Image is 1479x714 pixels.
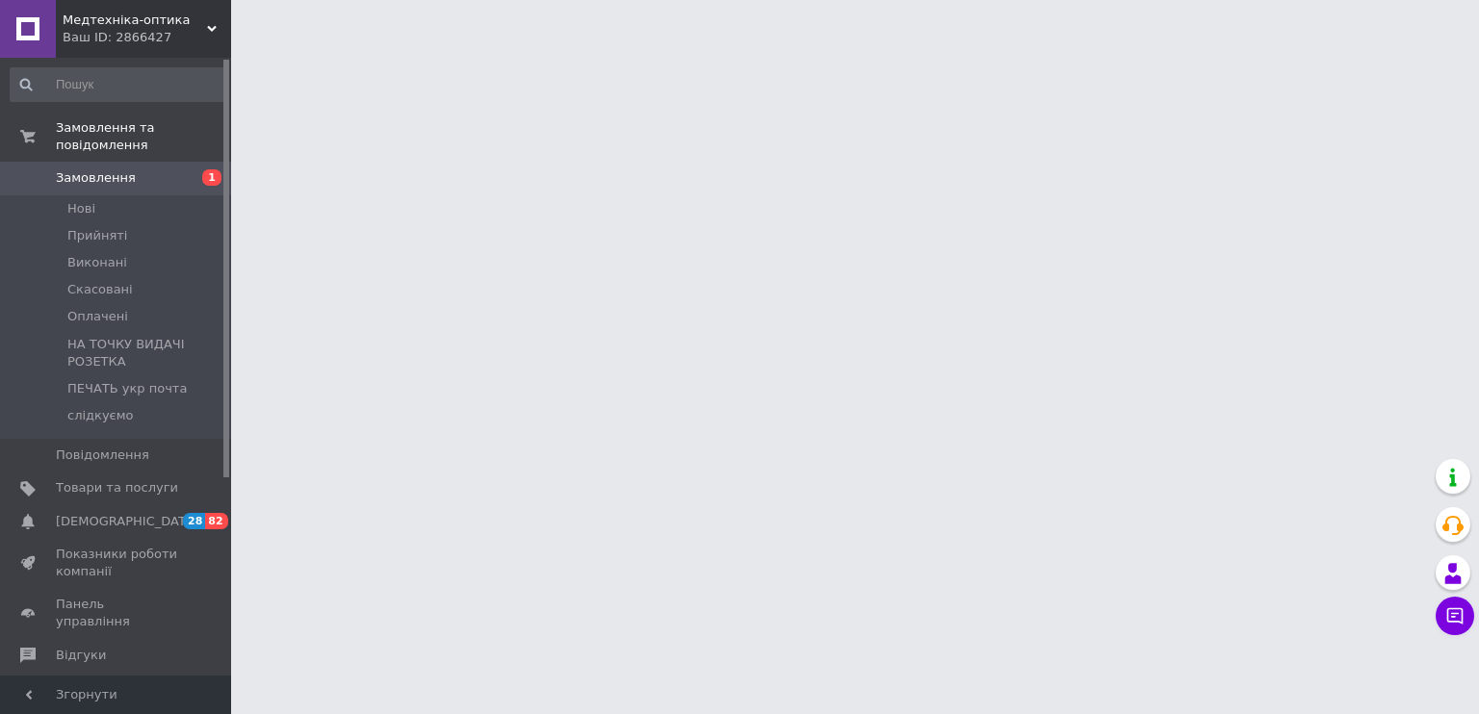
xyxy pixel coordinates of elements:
[67,380,187,397] span: ПЕЧАТЬ укр почта
[183,513,205,529] span: 28
[56,596,178,630] span: Панель управління
[56,446,149,464] span: Повідомлення
[67,281,133,298] span: Скасовані
[67,336,225,370] span: НА ТОЧКУ ВИДАЧІ РОЗЕТКА
[67,308,128,325] span: Оплачені
[56,169,136,187] span: Замовлення
[56,546,178,580] span: Показники роботи компанії
[67,227,127,244] span: Прийняті
[63,12,207,29] span: Медтехніка-оптика
[56,647,106,664] span: Відгуки
[56,119,231,154] span: Замовлення та повідомлення
[205,513,227,529] span: 82
[202,169,221,186] span: 1
[56,479,178,497] span: Товари та послуги
[67,200,95,217] span: Нові
[63,29,231,46] div: Ваш ID: 2866427
[67,254,127,271] span: Виконані
[1436,597,1474,635] button: Чат з покупцем
[10,67,227,102] input: Пошук
[67,407,134,424] span: слідкуємо
[56,513,198,530] span: [DEMOGRAPHIC_DATA]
